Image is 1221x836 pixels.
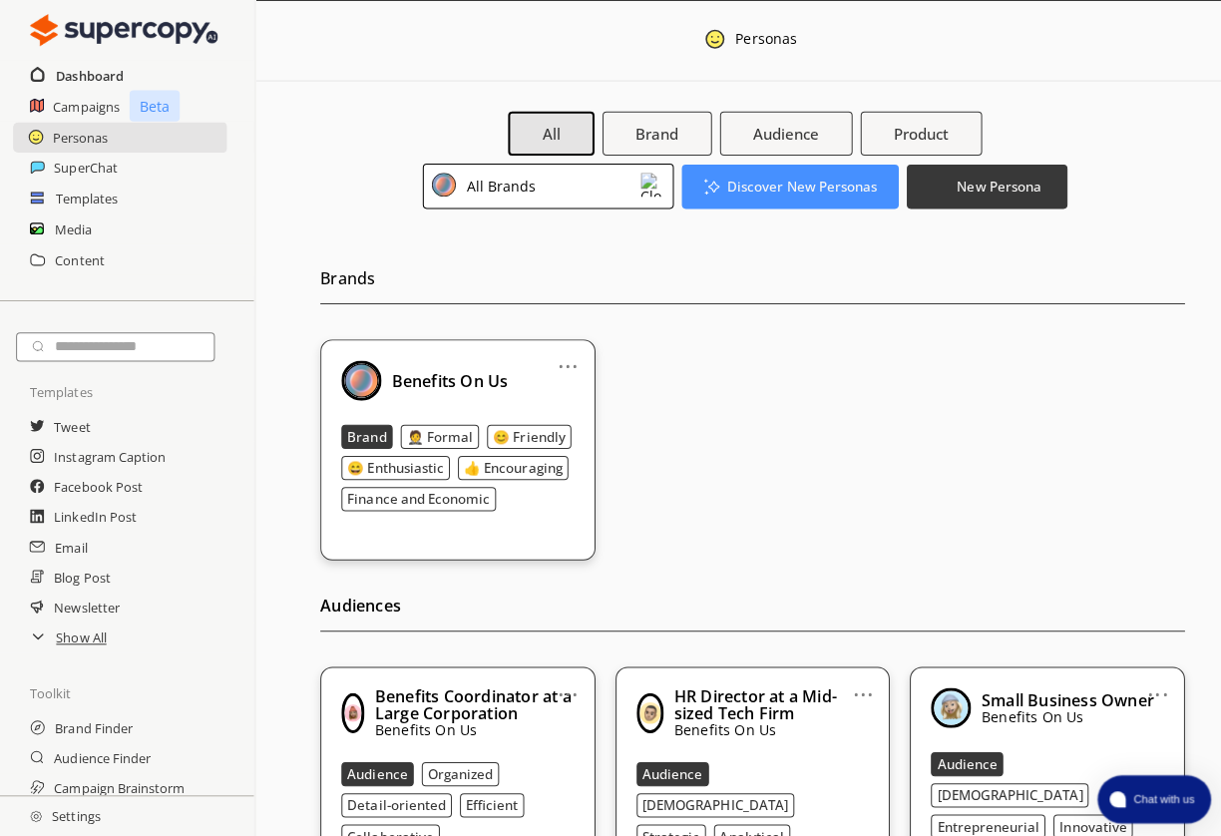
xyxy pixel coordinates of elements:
p: Benefits On Us [372,717,570,733]
button: Audience [339,757,411,781]
button: 🤵 Formal [398,422,476,446]
a: ... [1140,673,1161,689]
img: Close [636,172,660,196]
img: Close [699,28,721,50]
b: Discover New Personas [722,177,871,195]
button: Discover New Personas [677,164,894,208]
button: Product [855,111,976,155]
a: Tweet [54,409,90,439]
b: [DEMOGRAPHIC_DATA] [931,781,1075,799]
a: Brand Finder [55,708,132,738]
button: Audience [715,111,847,155]
button: New Persona [901,164,1060,208]
a: SuperChat [54,152,117,182]
p: Benefits On Us [669,717,863,733]
img: Close [30,10,216,50]
img: Close [339,688,362,728]
a: Dashboard [56,60,123,90]
b: Innovative [1052,812,1119,830]
b: All [539,123,557,143]
b: Audience [638,760,698,778]
b: Finance and Economic [345,487,487,505]
img: Close [30,805,42,817]
span: Chat with us [1118,786,1191,802]
a: Campaigns [53,91,119,121]
b: Product [888,123,943,143]
b: HR Director at a Mid-sized Tech Firm [669,680,831,719]
button: Entrepreneurial [925,809,1038,833]
button: Efficient [457,788,521,812]
b: Detail-oriented [345,791,443,809]
a: Blog Post [54,559,110,589]
b: 👍 Encouraging [461,456,559,474]
a: Personas [53,122,108,152]
button: Audience [632,757,704,781]
button: [DEMOGRAPHIC_DATA] [632,788,789,812]
button: Audience [925,747,997,771]
a: Instagram Caption [54,439,165,469]
b: 😄 Enthusiastic [345,456,441,474]
a: Campaign Brainstorm [54,768,184,798]
h2: Templates [55,183,117,212]
button: Detail-oriented [339,788,449,812]
b: Brand [345,425,384,443]
p: Beta [129,90,179,121]
img: Close [925,683,965,723]
button: 😄 Enthusiastic [339,453,447,477]
b: Organized [425,760,490,778]
div: All Brands [457,172,533,199]
button: [DEMOGRAPHIC_DATA] [925,778,1081,802]
b: [DEMOGRAPHIC_DATA] [638,791,783,809]
button: Organized [419,757,496,781]
b: Entrepreneurial [931,812,1032,830]
img: Close [339,358,379,398]
b: Efficient [463,791,515,809]
b: Benefits On Us [389,367,505,389]
button: All [505,111,591,155]
button: Innovative [1046,809,1125,833]
button: Finance and Economic [339,484,493,508]
img: Close [429,172,453,196]
b: Small Business Owner [975,684,1146,706]
b: Audience [931,750,991,768]
a: Audience Finder [54,738,150,768]
b: 🤵 Formal [404,425,470,443]
a: Show All [56,619,106,648]
button: 👍 Encouraging [455,453,565,477]
b: Benefits Coordinator at a Large Corporation [372,680,568,719]
a: Media [55,212,92,242]
a: ... [554,348,575,364]
h2: Brands [318,261,1177,302]
a: Newsletter [54,589,119,619]
div: Personas [731,31,792,53]
button: 😊 Friendly [484,422,568,446]
a: ... [554,673,575,689]
a: Email [55,529,87,559]
a: Facebook Post [54,469,142,499]
button: atlas-launcher [1090,770,1203,818]
b: Audience [345,760,405,778]
b: 😊 Friendly [490,425,562,443]
a: LinkedIn Post [54,499,136,529]
button: Brand [599,111,707,155]
img: Close [632,688,660,728]
button: Brand [339,422,390,446]
h2: Audiences [318,587,1177,627]
a: Content [55,243,104,273]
